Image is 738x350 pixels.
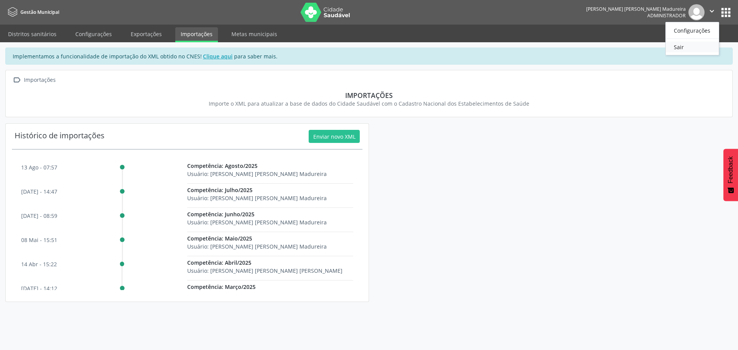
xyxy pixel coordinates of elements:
[719,6,733,19] button: apps
[11,75,57,86] a:  Importações
[70,27,117,41] a: Configurações
[708,7,716,15] i: 
[11,75,22,86] i: 
[15,130,105,143] div: Histórico de importações
[187,170,327,177] span: Usuário: [PERSON_NAME] [PERSON_NAME] Madureira
[21,187,57,196] p: [DATE] - 14:47
[666,25,719,36] a: Configurações
[586,6,686,12] div: [PERSON_NAME] [PERSON_NAME] Madureira
[187,267,342,274] span: Usuário: [PERSON_NAME] [PERSON_NAME] [PERSON_NAME]
[187,162,353,170] p: Competência: Agosto/2025
[175,27,218,42] a: Importações
[723,149,738,201] button: Feedback - Mostrar pesquisa
[20,9,59,15] span: Gestão Municipal
[727,156,734,183] span: Feedback
[705,4,719,20] button: 
[688,4,705,20] img: img
[21,284,57,292] p: [DATE] - 14:12
[187,234,353,242] p: Competência: Maio/2025
[666,41,719,52] a: Sair
[665,22,719,55] ul: 
[22,75,57,86] div: Importações
[187,194,327,202] span: Usuário: [PERSON_NAME] [PERSON_NAME] Madureira
[202,52,234,60] a: Clique aqui
[187,283,353,291] p: Competência: Março/2025
[21,236,57,244] p: 08 mai - 15:51
[226,27,283,41] a: Metas municipais
[21,212,57,220] p: [DATE] - 08:59
[187,243,327,250] span: Usuário: [PERSON_NAME] [PERSON_NAME] Madureira
[5,48,733,65] div: Implementamos a funcionalidade de importação do XML obtido no CNES! para saber mais.
[187,259,353,267] p: Competência: Abril/2025
[17,91,721,100] div: Importações
[21,260,57,268] p: 14 abr - 15:22
[647,12,686,19] span: Administrador
[21,163,57,171] p: 13 ago - 07:57
[309,130,360,143] button: Enviar novo XML
[125,27,167,41] a: Exportações
[187,210,353,218] p: Competência: Junho/2025
[187,186,353,194] p: Competência: Julho/2025
[203,53,233,60] u: Clique aqui
[3,27,62,41] a: Distritos sanitários
[187,219,327,226] span: Usuário: [PERSON_NAME] [PERSON_NAME] Madureira
[5,6,59,18] a: Gestão Municipal
[17,100,721,108] div: Importe o XML para atualizar a base de dados do Cidade Saudável com o Cadastro Nacional dos Estab...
